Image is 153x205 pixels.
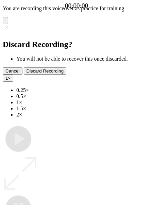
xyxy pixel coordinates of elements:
button: Discard Recording [24,67,67,75]
span: 1 [5,76,8,81]
a: 00:00:00 [65,2,88,10]
li: 1× [16,99,150,106]
li: 0.25× [16,87,150,93]
li: 2× [16,112,150,118]
button: Cancel [3,67,22,75]
li: 1.5× [16,106,150,112]
li: 0.5× [16,93,150,99]
h2: Discard Recording? [3,40,150,49]
li: You will not be able to recover this once discarded. [16,56,150,62]
button: 1× [3,75,13,82]
p: You are recording this voiceover as practice for training [3,5,150,12]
